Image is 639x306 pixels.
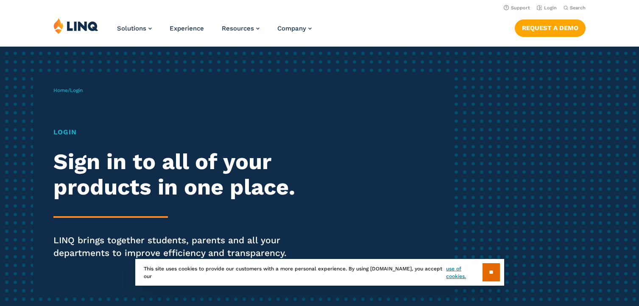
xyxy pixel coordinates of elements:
[277,25,306,32] span: Company
[515,19,586,36] a: Request a Demo
[117,18,312,46] nav: Primary Navigation
[277,25,312,32] a: Company
[446,265,482,280] a: use of cookies.
[515,18,586,36] nav: Button Navigation
[537,5,557,11] a: Login
[222,25,260,32] a: Resources
[117,25,146,32] span: Solutions
[135,259,504,286] div: This site uses cookies to provide our customers with a more personal experience. By using [DOMAIN...
[222,25,254,32] span: Resources
[564,5,586,11] button: Open Search Bar
[53,18,98,34] img: LINQ | K‑12 Software
[53,87,83,93] span: /
[570,5,586,11] span: Search
[504,5,530,11] a: Support
[53,87,68,93] a: Home
[53,234,300,259] p: LINQ brings together students, parents and all your departments to improve efficiency and transpa...
[53,149,300,200] h2: Sign in to all of your products in one place.
[53,127,300,137] h1: Login
[170,25,204,32] a: Experience
[70,87,83,93] span: Login
[117,25,152,32] a: Solutions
